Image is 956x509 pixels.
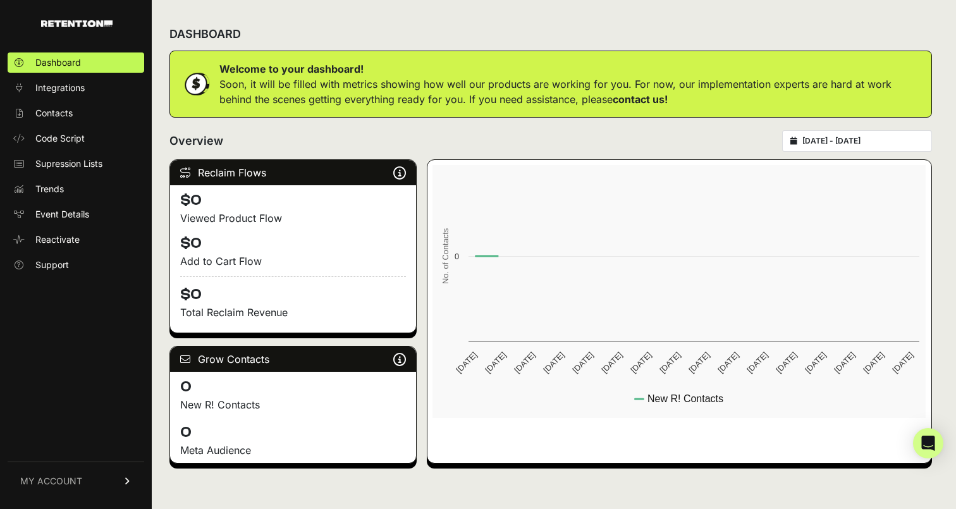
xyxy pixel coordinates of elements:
[804,350,828,375] text: [DATE]
[169,132,223,150] h2: Overview
[862,350,886,375] text: [DATE]
[687,350,712,375] text: [DATE]
[600,350,625,375] text: [DATE]
[180,305,406,320] p: Total Reclaim Revenue
[716,350,741,375] text: [DATE]
[35,157,102,170] span: Supression Lists
[35,208,89,221] span: Event Details
[180,443,406,458] div: Meta Audience
[180,422,406,443] h4: 0
[180,377,406,397] h4: 0
[41,20,113,27] img: Retention.com
[35,259,69,271] span: Support
[180,276,406,305] h4: $0
[180,254,406,269] div: Add to Cart Flow
[658,350,683,375] text: [DATE]
[647,393,723,404] text: New R! Contacts
[35,56,81,69] span: Dashboard
[219,63,364,75] strong: Welcome to your dashboard!
[8,255,144,275] a: Support
[8,462,144,500] a: MY ACCOUNT
[35,82,85,94] span: Integrations
[8,52,144,73] a: Dashboard
[455,350,479,375] text: [DATE]
[613,93,668,106] a: contact us!
[180,211,406,226] div: Viewed Product Flow
[180,68,212,100] img: dollar-coin-05c43ed7efb7bc0c12610022525b4bbbb207c7efeef5aecc26f025e68dcafac9.png
[8,103,144,123] a: Contacts
[170,346,416,372] div: Grow Contacts
[35,132,85,145] span: Code Script
[8,204,144,224] a: Event Details
[775,350,799,375] text: [DATE]
[169,25,241,43] h2: DASHBOARD
[571,350,596,375] text: [DATE]
[542,350,567,375] text: [DATE]
[833,350,857,375] text: [DATE]
[8,230,144,250] a: Reactivate
[513,350,537,375] text: [DATE]
[484,350,508,375] text: [DATE]
[180,397,406,412] p: New R! Contacts
[441,228,450,284] text: No. of Contacts
[20,475,82,488] span: MY ACCOUNT
[8,128,144,149] a: Code Script
[913,428,943,458] div: Open Intercom Messenger
[35,233,80,246] span: Reactivate
[180,190,406,211] h4: $0
[8,179,144,199] a: Trends
[8,78,144,98] a: Integrations
[180,233,406,254] h4: $0
[35,107,73,120] span: Contacts
[745,350,770,375] text: [DATE]
[891,350,916,375] text: [DATE]
[219,77,921,107] p: Soon, it will be filled with metrics showing how well our products are working for you. For now, ...
[170,160,416,185] div: Reclaim Flows
[35,183,64,195] span: Trends
[8,154,144,174] a: Supression Lists
[455,252,459,261] text: 0
[629,350,654,375] text: [DATE]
